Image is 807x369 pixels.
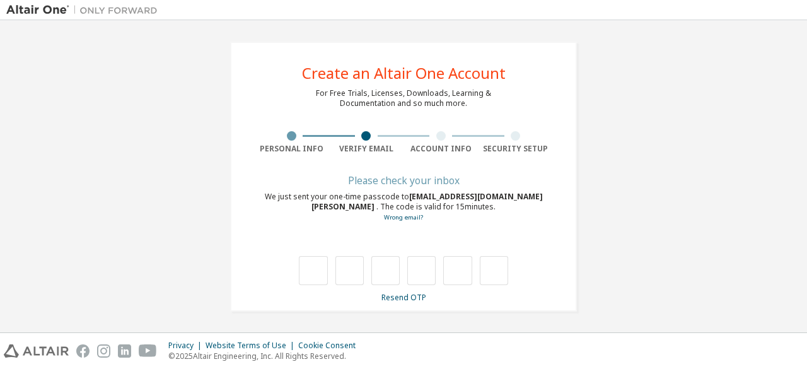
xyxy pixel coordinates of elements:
[254,192,553,223] div: We just sent your one-time passcode to . The code is valid for 15 minutes.
[4,344,69,358] img: altair_logo.svg
[76,344,90,358] img: facebook.svg
[139,344,157,358] img: youtube.svg
[6,4,164,16] img: Altair One
[254,144,329,154] div: Personal Info
[118,344,131,358] img: linkedin.svg
[403,144,479,154] div: Account Info
[329,144,404,154] div: Verify Email
[311,191,543,212] span: [EMAIL_ADDRESS][DOMAIN_NAME][PERSON_NAME]
[298,341,363,351] div: Cookie Consent
[254,177,553,184] div: Please check your inbox
[381,292,426,303] a: Resend OTP
[206,341,298,351] div: Website Terms of Use
[97,344,110,358] img: instagram.svg
[302,66,506,81] div: Create an Altair One Account
[479,144,554,154] div: Security Setup
[384,213,423,221] a: Go back to the registration form
[168,341,206,351] div: Privacy
[168,351,363,361] p: © 2025 Altair Engineering, Inc. All Rights Reserved.
[316,88,491,108] div: For Free Trials, Licenses, Downloads, Learning & Documentation and so much more.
